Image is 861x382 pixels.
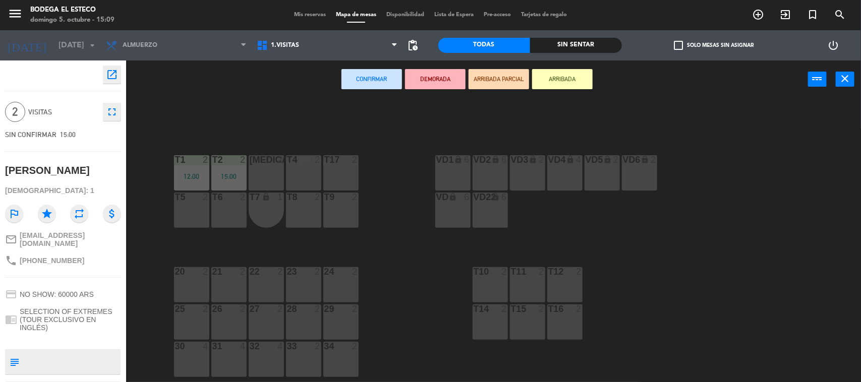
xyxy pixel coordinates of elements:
div: 15:00 [211,173,247,180]
div: domingo 5. octubre - 15:09 [30,15,114,25]
div: 2 [240,155,246,164]
div: 2 [651,155,657,164]
div: 4 [240,342,246,351]
div: 33 [287,342,288,351]
div: 24 [324,267,325,276]
div: 2 [315,193,321,202]
div: [PERSON_NAME] [5,162,90,179]
div: 2 [352,304,358,313]
div: 12:00 [174,173,209,180]
div: VD4 [548,155,549,164]
i: lock [454,155,463,164]
div: 29 [324,304,325,313]
div: 2 [501,267,507,276]
button: ARRIBADA [532,69,593,89]
span: Tarjetas de regalo [516,12,572,18]
div: T9 [324,193,325,202]
div: 2 [315,267,321,276]
div: T12 [548,267,549,276]
div: T16 [548,304,549,313]
i: outlined_flag [5,205,23,223]
div: 2 [277,267,283,276]
div: 2 [240,304,246,313]
div: 20 [175,267,176,276]
button: menu [8,6,23,25]
div: 2 [240,193,246,202]
span: 1.VISITAS [271,42,299,49]
div: 2 [203,155,209,164]
i: add_circle_outline [752,9,764,21]
div: 4 [203,342,209,351]
span: check_box_outline_blank [674,41,683,50]
span: SIN CONFIRMAR [5,131,56,139]
div: 6 [464,193,470,202]
span: pending_actions [407,39,419,51]
span: [PHONE_NUMBER] [20,257,84,265]
div: T8 [287,193,288,202]
span: [EMAIL_ADDRESS][DOMAIN_NAME] [20,231,121,247]
i: credit_card [5,288,17,300]
div: 2 [352,267,358,276]
i: lock [566,155,575,164]
div: VD [436,193,437,202]
button: ARRIBADA PARCIAL [469,69,529,89]
button: DEMORADA [405,69,466,89]
div: 2 [352,342,358,351]
i: lock [491,193,500,201]
i: lock [491,155,500,164]
div: 25 [175,304,176,313]
div: 2 [277,304,283,313]
div: 2 [315,304,321,313]
div: 2 [203,267,209,276]
div: 6 [501,193,507,202]
div: Bodega El Esteco [30,5,114,15]
i: phone [5,254,17,267]
i: exit_to_app [779,9,791,21]
span: Mis reservas [289,12,331,18]
div: 2 [539,304,545,313]
button: power_input [808,72,827,87]
i: fullscreen [106,106,118,118]
div: Todas [438,38,530,53]
label: Solo mesas sin asignar [674,41,754,50]
div: 2 [315,342,321,351]
i: lock [603,155,612,164]
div: 2 [576,304,582,313]
span: Pre-acceso [479,12,516,18]
div: 2 [315,155,321,164]
i: open_in_new [106,69,118,81]
div: VD1 [436,155,437,164]
div: 2 [352,155,358,164]
div: T17 [324,155,325,164]
div: 1 [277,193,283,202]
span: VISITAS [28,106,98,118]
div: T5 [175,193,176,202]
i: star [38,205,56,223]
i: lock [262,193,270,201]
div: 2 [240,267,246,276]
i: chrome_reader_mode [5,313,17,326]
span: 15:00 [60,131,76,139]
span: Almuerzo [123,42,157,49]
span: SELECTION OF EXTREMES (TOUR EXCLUSIVO EN INGLÉS) [20,307,121,332]
i: close [839,73,851,85]
button: fullscreen [103,103,121,121]
div: T15 [511,304,511,313]
span: 2 [5,102,25,122]
span: Lista de Espera [429,12,479,18]
a: mail_outline[EMAIL_ADDRESS][DOMAIN_NAME] [5,231,121,247]
i: power_settings_new [827,39,839,51]
div: 21 [212,267,213,276]
div: 4 [277,342,283,351]
div: 2 [352,193,358,202]
i: lock [448,193,457,201]
div: VD6 [623,155,623,164]
span: Mapa de mesas [331,12,381,18]
div: 6 [464,155,470,164]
